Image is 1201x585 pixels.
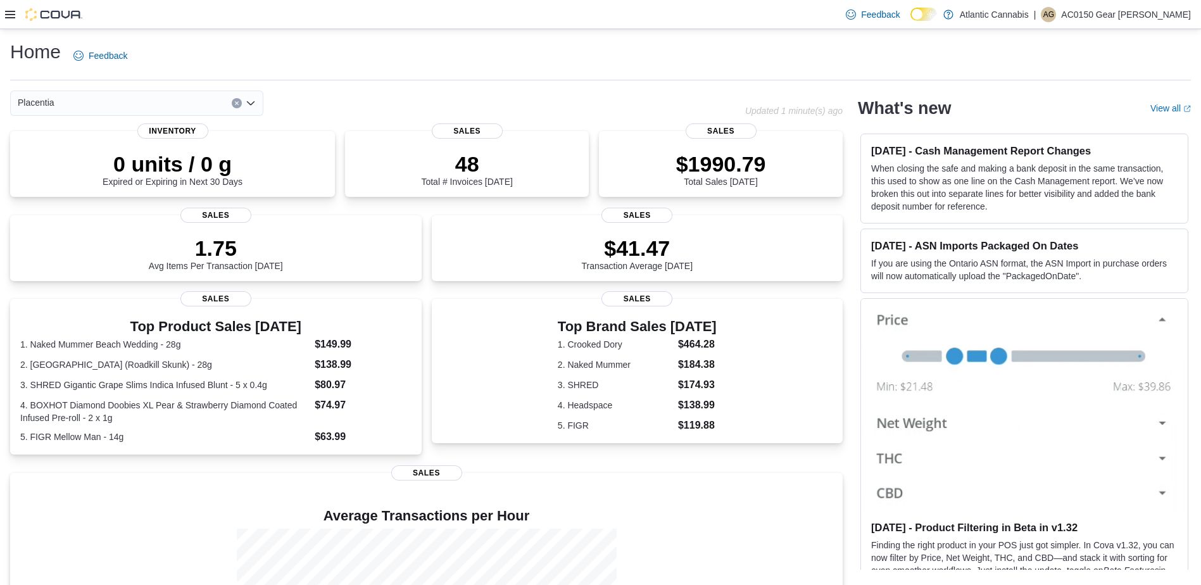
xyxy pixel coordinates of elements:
a: Feedback [68,43,132,68]
span: Sales [686,123,757,139]
p: When closing the safe and making a bank deposit in the same transaction, this used to show as one... [871,162,1178,213]
h3: Top Brand Sales [DATE] [558,319,717,334]
dt: 3. SHRED [558,379,673,391]
div: Avg Items Per Transaction [DATE] [149,236,283,271]
p: $41.47 [581,236,693,261]
dd: $138.99 [315,357,411,372]
p: 48 [421,151,512,177]
h2: What's new [858,98,951,118]
dt: 5. FIGR Mellow Man - 14g [20,431,310,443]
h3: [DATE] - Product Filtering in Beta in v1.32 [871,521,1178,534]
span: Sales [601,208,672,223]
input: Dark Mode [910,8,937,21]
p: 0 units / 0 g [103,151,242,177]
dd: $464.28 [678,337,717,352]
span: Inventory [137,123,208,139]
dt: 1. Crooked Dory [558,338,673,351]
svg: External link [1183,105,1191,113]
dt: 3. SHRED Gigantic Grape Slims Indica Infused Blunt - 5 x 0.4g [20,379,310,391]
dd: $80.97 [315,377,411,393]
span: Feedback [89,49,127,62]
dt: 2. Naked Mummer [558,358,673,371]
dd: $119.88 [678,418,717,433]
dd: $174.93 [678,377,717,393]
span: AG [1043,7,1054,22]
span: Sales [432,123,503,139]
dd: $138.99 [678,398,717,413]
p: Atlantic Cannabis [960,7,1029,22]
div: Transaction Average [DATE] [581,236,693,271]
dd: $149.99 [315,337,411,352]
div: Total # Invoices [DATE] [421,151,512,187]
em: Beta Features [1104,565,1159,576]
dd: $74.97 [315,398,411,413]
a: Feedback [841,2,905,27]
a: View allExternal link [1150,103,1191,113]
h3: [DATE] - Cash Management Report Changes [871,144,1178,157]
p: $1990.79 [676,151,766,177]
span: Sales [180,208,251,223]
p: If you are using the Ontario ASN format, the ASN Import in purchase orders will now automatically... [871,257,1178,282]
span: Placentia [18,95,54,110]
dt: 4. Headspace [558,399,673,412]
div: Total Sales [DATE] [676,151,766,187]
div: Expired or Expiring in Next 30 Days [103,151,242,187]
dt: 2. [GEOGRAPHIC_DATA] (Roadkill Skunk) - 28g [20,358,310,371]
img: Cova [25,8,82,21]
h4: Average Transactions per Hour [20,508,833,524]
dt: 1. Naked Mummer Beach Wedding - 28g [20,338,310,351]
button: Clear input [232,98,242,108]
span: Feedback [861,8,900,21]
p: Updated 1 minute(s) ago [745,106,843,116]
dt: 5. FIGR [558,419,673,432]
span: Sales [391,465,462,481]
dt: 4. BOXHOT Diamond Doobies XL Pear & Strawberry Diamond Coated Infused Pre-roll - 2 x 1g [20,399,310,424]
h3: [DATE] - ASN Imports Packaged On Dates [871,239,1178,252]
p: 1.75 [149,236,283,261]
h3: Top Product Sales [DATE] [20,319,412,334]
h1: Home [10,39,61,65]
p: | [1034,7,1036,22]
p: AC0150 Gear [PERSON_NAME] [1061,7,1191,22]
dd: $63.99 [315,429,411,444]
span: Sales [601,291,672,306]
span: Sales [180,291,251,306]
button: Open list of options [246,98,256,108]
dd: $184.38 [678,357,717,372]
div: AC0150 Gear Mike [1041,7,1056,22]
